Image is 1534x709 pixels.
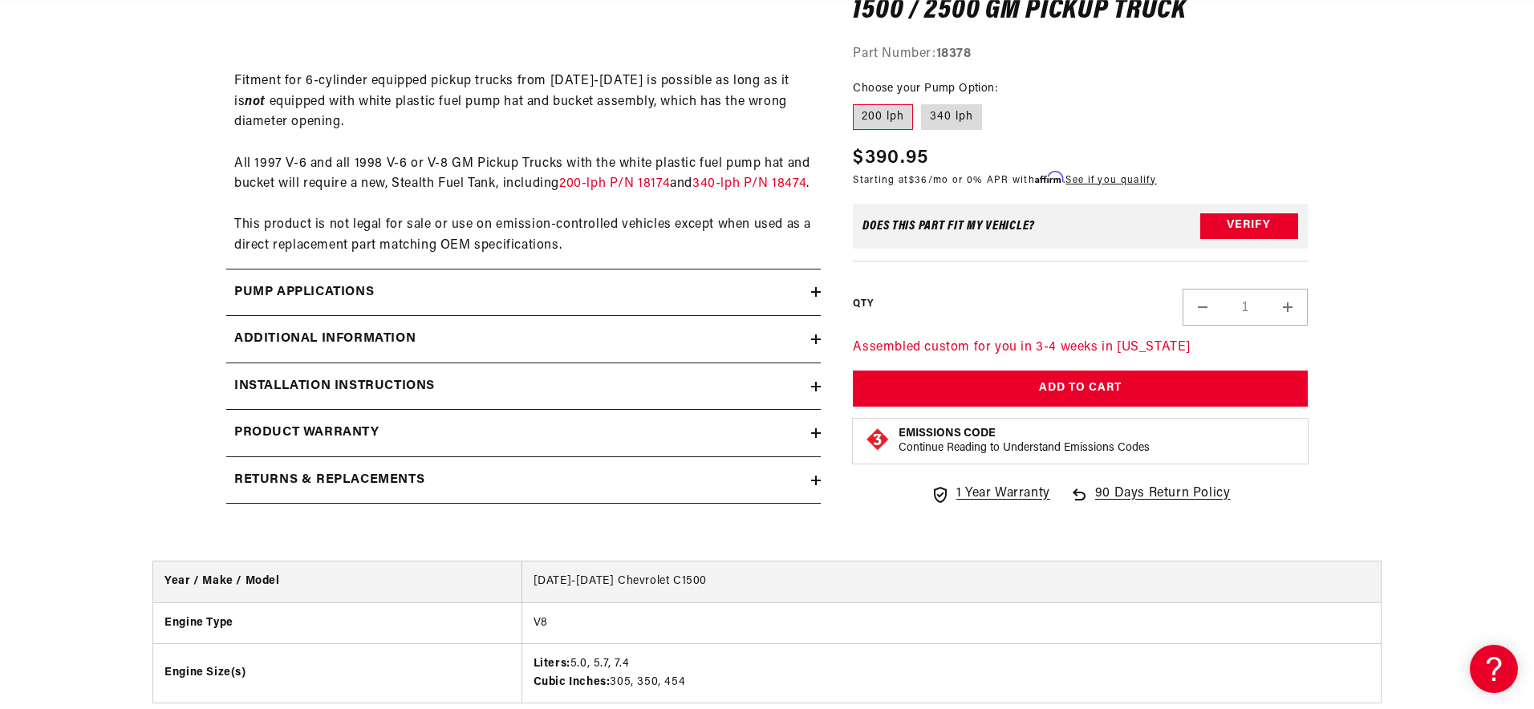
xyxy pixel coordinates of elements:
th: Engine Size(s) [153,644,521,703]
td: V8 [521,602,1381,643]
strong: 18378 [936,47,972,60]
div: Does This part fit My vehicle? [862,220,1035,233]
summary: Returns & replacements [226,457,821,504]
strong: not [245,95,266,108]
th: Year / Make / Model [153,561,521,602]
h2: Product warranty [234,423,379,444]
img: Emissions code [865,427,891,452]
span: 90 Days Return Policy [1095,484,1231,521]
strong: Liters: [534,658,570,670]
label: 340 lph [921,104,982,130]
strong: Cubic Inches: [534,676,611,688]
summary: Installation Instructions [226,363,821,410]
div: Part Number: [853,44,1308,65]
label: 200 lph [853,104,913,130]
button: Verify [1200,213,1298,239]
legend: Choose your Pump Option: [853,80,999,97]
strong: Emissions Code [899,427,996,440]
span: $36 [909,176,928,185]
summary: Product warranty [226,410,821,456]
label: QTY [853,298,873,311]
td: 5.0, 5.7, 7.4 305, 350, 454 [521,644,1381,703]
a: 1 Year Warranty [931,484,1050,504]
h2: Additional information [234,329,416,350]
span: 1 Year Warranty [956,484,1050,504]
summary: Pump Applications [226,269,821,316]
a: See if you qualify - Learn more about Affirm Financing (opens in modal) [1065,176,1156,185]
summary: Additional information [226,316,821,363]
h2: Returns & replacements [234,470,424,491]
h2: Installation Instructions [234,376,435,397]
a: 340-lph P/N 18474 [692,177,806,190]
a: 90 Days Return Policy [1069,484,1231,521]
span: $390.95 [853,144,928,172]
p: Continue Reading to Understand Emissions Codes [899,441,1150,456]
a: 200-lph P/N 18174 [559,177,670,190]
button: Emissions CodeContinue Reading to Understand Emissions Codes [899,427,1150,456]
p: Assembled custom for you in 3-4 weeks in [US_STATE] [853,338,1308,359]
th: Engine Type [153,602,521,643]
td: [DATE]-[DATE] Chevrolet C1500 [521,561,1381,602]
span: Affirm [1035,172,1063,184]
button: Add to Cart [853,371,1308,407]
p: Starting at /mo or 0% APR with . [853,172,1156,188]
h2: Pump Applications [234,282,374,303]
